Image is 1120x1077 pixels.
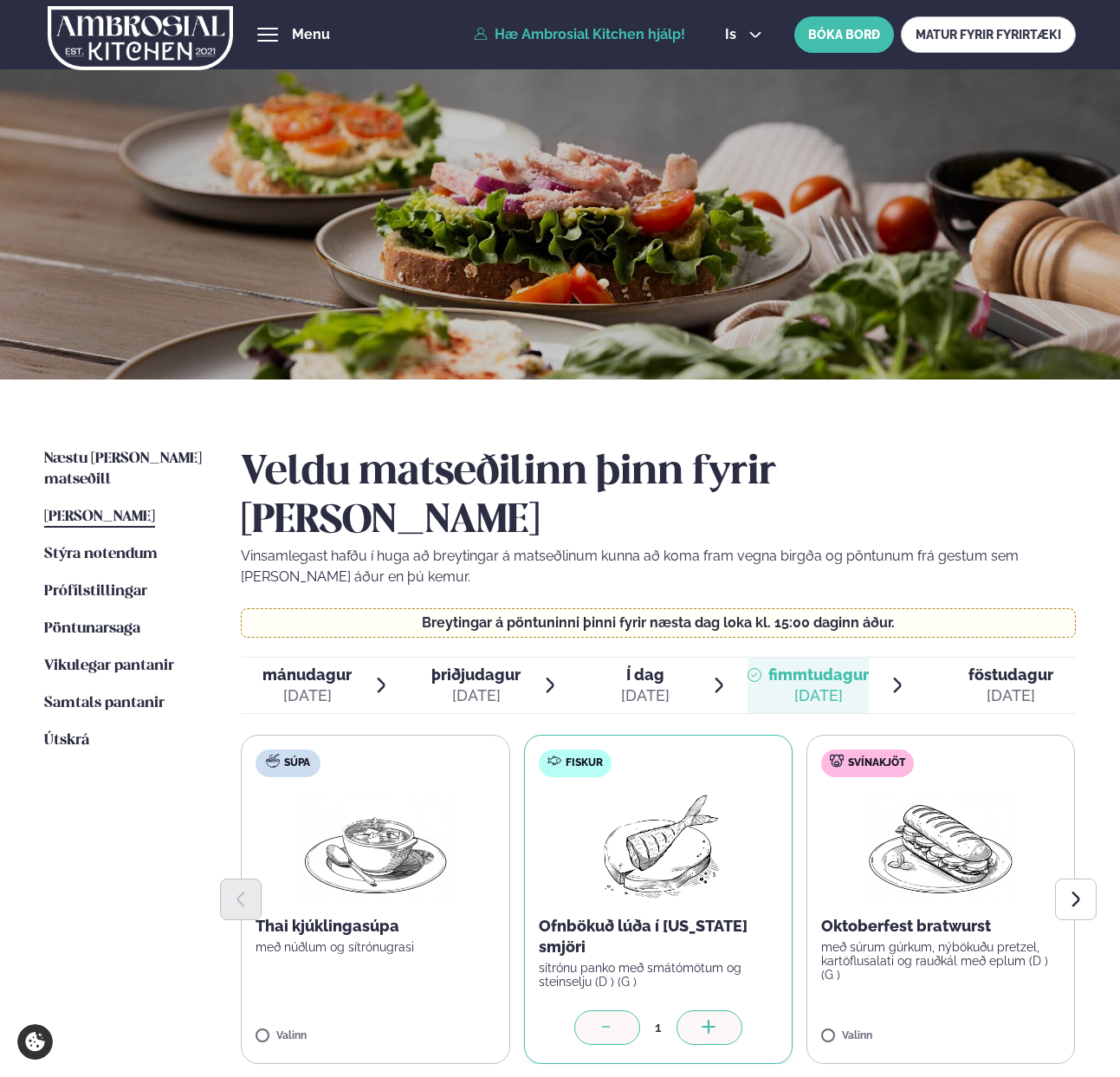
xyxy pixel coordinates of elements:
[431,665,521,684] span: þriðjudagur
[640,1017,677,1037] div: 1
[44,656,174,677] a: Vikulegar pantanir
[821,916,1060,937] p: Oktoberfest bratwurst
[44,509,155,524] span: [PERSON_NAME]
[284,756,310,770] span: Súpa
[262,685,352,706] div: [DATE]
[474,27,685,42] a: Hæ Ambrosial Kitchen hjálp!
[262,665,352,684] span: mánudagur
[257,24,278,45] button: hamburger
[830,754,844,768] img: pork.svg
[44,544,158,565] a: Stýra notendum
[968,685,1053,706] div: [DATE]
[241,449,1076,546] h2: Veldu matseðilinn þinn fyrir [PERSON_NAME]
[256,940,495,954] p: með núðlum og sítrónugrasi
[968,665,1053,684] span: föstudagur
[44,449,206,490] a: Næstu [PERSON_NAME] matseðill
[300,791,452,902] img: Soup.png
[539,961,778,989] p: sítrónu panko með smátómötum og steinselju (D ) (G )
[44,584,147,599] span: Prófílstillingar
[44,659,174,673] span: Vikulegar pantanir
[48,3,233,74] img: logo
[256,916,495,937] p: Thai kjúklingasúpa
[44,730,89,751] a: Útskrá
[44,507,155,528] a: [PERSON_NAME]
[581,791,735,902] img: Fish.png
[768,665,869,684] span: fimmtudagur
[220,879,262,920] button: Previous slide
[44,619,140,639] a: Pöntunarsaga
[566,756,603,770] span: Fiskur
[725,28,741,42] span: is
[547,754,561,768] img: fish.svg
[621,685,670,706] div: [DATE]
[539,916,778,957] p: Ofnbökuð lúða í [US_STATE] smjöri
[711,28,776,42] button: is
[821,940,1060,982] p: með súrum gúrkum, nýbökuðu pretzel, kartöflusalati og rauðkál með eplum (D ) (G )
[17,1024,53,1060] a: Cookie settings
[44,581,147,602] a: Prófílstillingar
[848,756,905,770] span: Svínakjöt
[241,546,1076,587] p: Vinsamlegast hafðu í huga að breytingar á matseðlinum kunna að koma fram vegna birgða og pöntunum...
[44,696,165,710] span: Samtals pantanir
[794,16,894,53] button: BÓKA BORÐ
[44,733,89,748] span: Útskrá
[259,616,1058,630] p: Breytingar á pöntuninni þinni fyrir næsta dag loka kl. 15:00 daginn áður.
[621,665,670,685] span: Í dag
[768,685,869,706] div: [DATE]
[864,791,1017,902] img: Panini.png
[901,16,1076,53] a: MATUR FYRIR FYRIRTÆKI
[431,685,521,706] div: [DATE]
[266,754,280,768] img: soup.svg
[1055,879,1097,920] button: Next slide
[44,547,158,561] span: Stýra notendum
[44,451,202,487] span: Næstu [PERSON_NAME] matseðill
[44,621,140,636] span: Pöntunarsaga
[44,693,165,714] a: Samtals pantanir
